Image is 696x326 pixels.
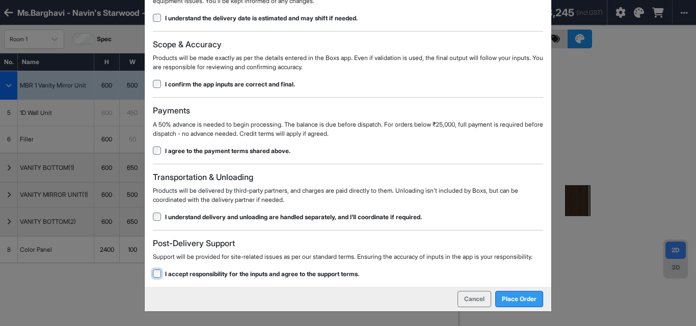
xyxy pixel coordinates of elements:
label: I understand the delivery date is estimated and may shift if needed. [165,14,358,23]
h6: Post-Delivery Support [153,239,543,248]
label: I accept responsibility for the inputs and agree to the support terms. [165,270,359,279]
label: I confirm the app inputs are correct and final. [165,80,295,89]
h6: Transportation & Unloading [153,172,543,182]
p: Products will be delivered by third-party partners, and charges are paid directly to them. Unload... [153,186,543,204]
p: A 50% advance is needed to begin processing. The balance is due before dispatch. For orders below... [153,120,543,138]
h6: Scope & Accuracy [153,40,543,49]
h6: Payments [153,106,543,115]
p: Support will be provided for site-related issues as per our standard terms. Ensuring the accuracy... [153,252,543,261]
button: Cancel [458,291,491,307]
button: Place Order [495,291,543,307]
label: I understand delivery and unloading are handled separately, and I'll coordinate if required. [165,213,422,222]
p: Products will be made exactly as per the details entered in the Boxs app. Even if validation is u... [153,53,543,72]
label: I agree to the payment terms shared above. [165,146,290,156]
